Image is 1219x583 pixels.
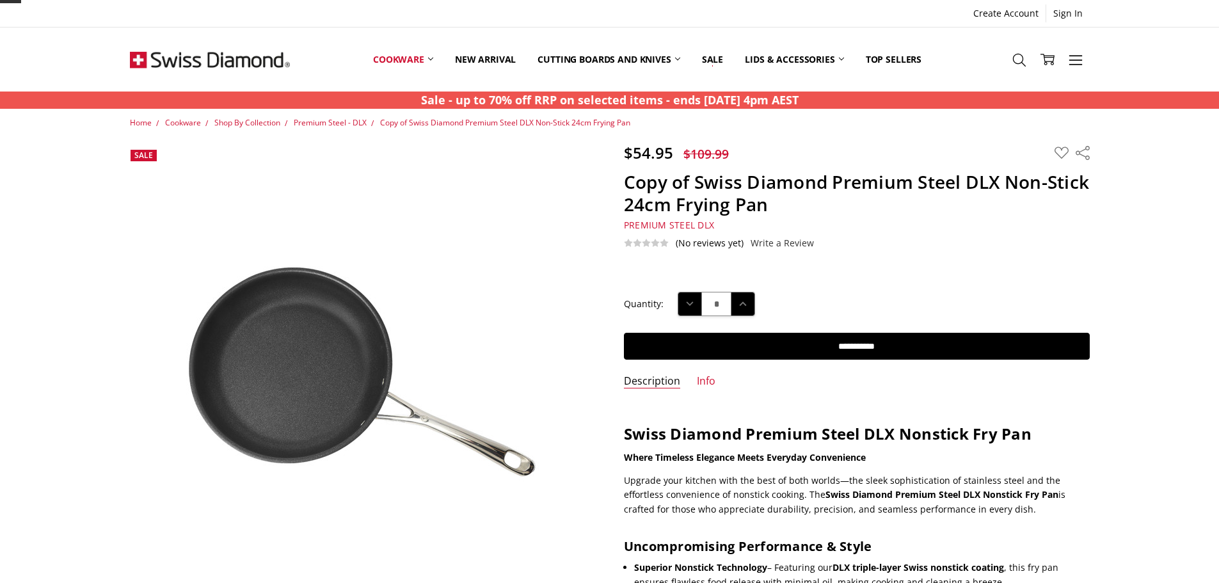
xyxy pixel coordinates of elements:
[624,451,866,463] strong: Where Timeless Elegance Meets Everyday Convenience
[130,117,152,128] a: Home
[421,92,799,108] strong: Sale - up to 70% off RRP on selected items - ends [DATE] 4pm AEST
[676,238,744,248] span: (No reviews yet)
[734,31,854,88] a: Lids & Accessories
[624,538,872,555] strong: Uncompromising Performance & Style
[527,31,691,88] a: Cutting boards and knives
[624,297,664,311] label: Quantity:
[624,171,1090,216] h1: Copy of Swiss Diamond Premium Steel DLX Non-Stick 24cm Frying Pan
[634,561,767,573] strong: Superior Nonstick Technology
[691,31,734,88] a: Sale
[380,117,630,128] a: Copy of Swiss Diamond Premium Steel DLX Non-Stick 24cm Frying Pan
[624,374,680,389] a: Description
[624,423,1032,444] strong: Swiss Diamond Premium Steel DLX Nonstick Fry Pan
[624,474,1090,516] p: Upgrade your kitchen with the best of both worlds—the sleek sophistication of stainless steel and...
[966,4,1046,22] a: Create Account
[134,150,153,161] span: Sale
[624,142,673,163] span: $54.95
[833,561,1004,573] strong: DLX triple-layer Swiss nonstick coating
[294,117,367,128] a: Premium Steel - DLX
[1046,4,1090,22] a: Sign In
[362,31,444,88] a: Cookware
[130,28,290,92] img: Free Shipping On Every Order
[214,117,280,128] a: Shop By Collection
[825,488,1058,500] strong: Swiss Diamond Premium Steel DLX Nonstick Fry Pan
[624,219,714,231] span: Premium Steel DLX
[751,238,814,248] a: Write a Review
[683,145,729,163] span: $109.99
[444,31,527,88] a: New arrival
[855,31,932,88] a: Top Sellers
[165,117,201,128] a: Cookware
[697,374,715,389] a: Info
